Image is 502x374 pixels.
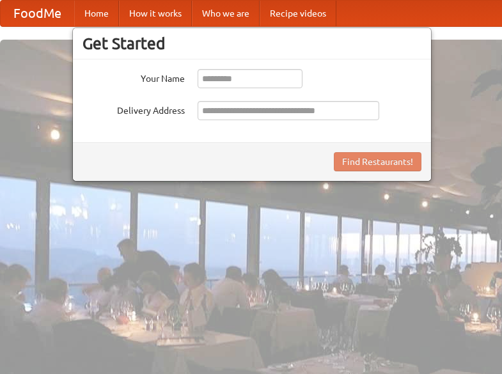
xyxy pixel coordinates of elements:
[1,1,74,26] a: FoodMe
[82,101,185,117] label: Delivery Address
[334,152,421,171] button: Find Restaurants!
[82,34,421,53] h3: Get Started
[119,1,192,26] a: How it works
[192,1,260,26] a: Who we are
[82,69,185,85] label: Your Name
[74,1,119,26] a: Home
[260,1,336,26] a: Recipe videos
